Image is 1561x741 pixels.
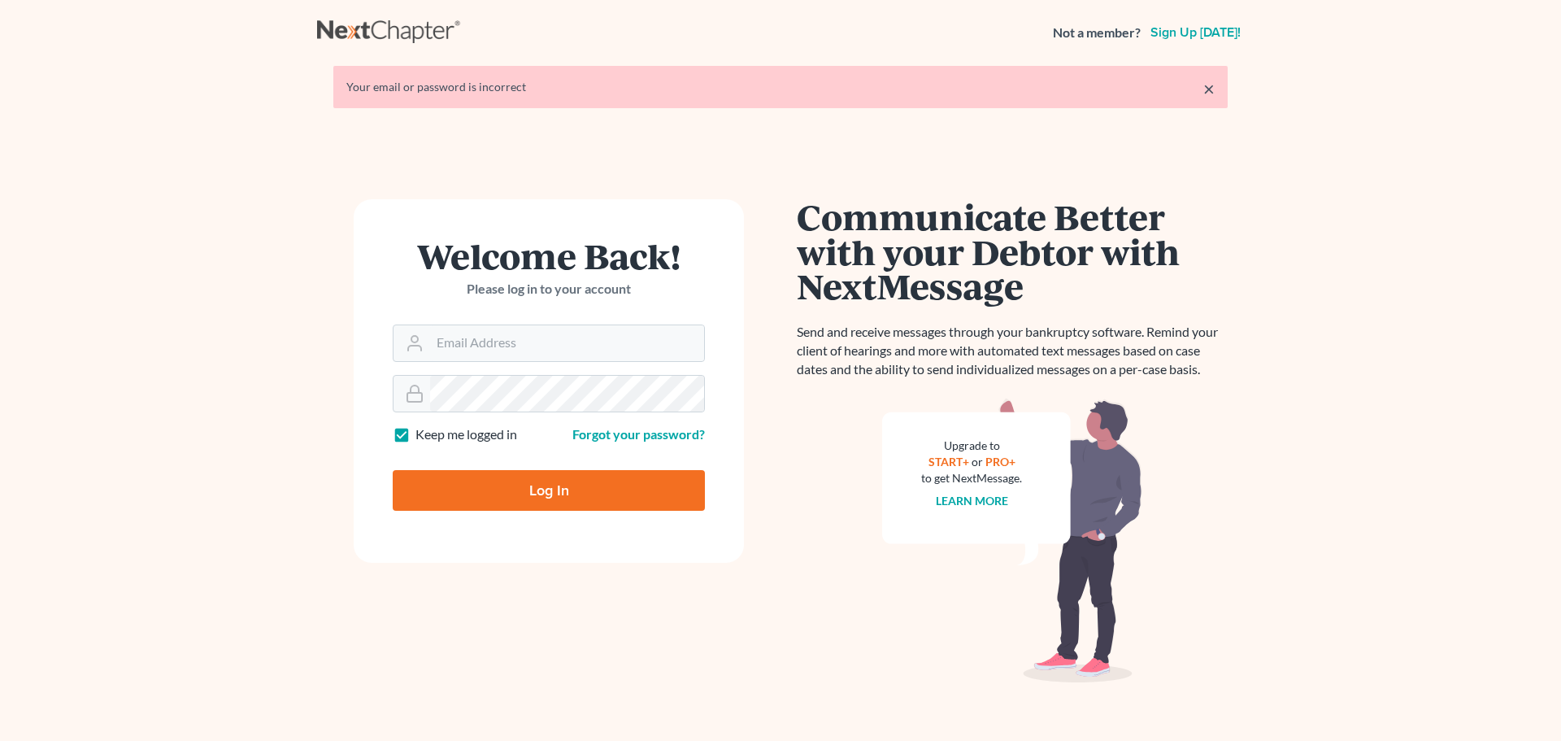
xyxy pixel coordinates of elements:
div: Your email or password is incorrect [346,79,1215,95]
label: Keep me logged in [415,425,517,444]
input: Email Address [430,325,704,361]
h1: Welcome Back! [393,238,705,273]
p: Please log in to your account [393,280,705,299]
input: Log In [393,470,705,511]
div: to get NextMessage. [921,470,1022,486]
a: Sign up [DATE]! [1147,26,1244,39]
p: Send and receive messages through your bankruptcy software. Remind your client of hearings and mo... [797,323,1228,379]
h1: Communicate Better with your Debtor with NextMessage [797,199,1228,303]
a: PRO+ [985,455,1015,469]
span: or [972,455,983,469]
a: Learn more [936,494,1008,508]
strong: Not a member? [1053,24,1141,42]
a: START+ [928,455,969,469]
div: Upgrade to [921,438,1022,454]
img: nextmessage_bg-59042aed3d76b12b5cd301f8e5b87938c9018125f34e5fa2b7a6b67550977c72.svg [882,399,1142,683]
a: × [1203,79,1215,98]
a: Forgot your password? [572,426,705,442]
